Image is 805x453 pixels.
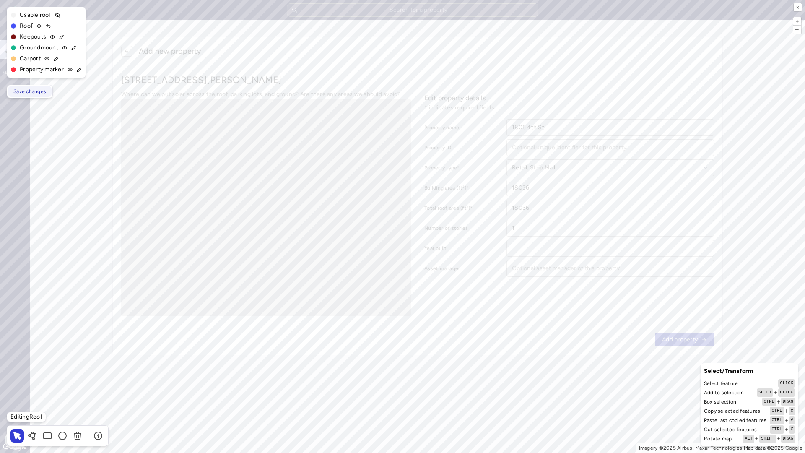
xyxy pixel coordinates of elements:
button: × [794,3,802,11]
span: Keepouts [20,32,46,42]
div: click [778,379,795,388]
span: Box selection [704,398,736,406]
span: Add to selection [704,388,744,397]
button: + [793,17,801,25]
div: drag [781,398,795,406]
div: shift [759,435,776,443]
span: Select feature [704,379,738,388]
div: x [789,425,795,434]
li: Imagery ©2025 Airbus, Maxar Technologies Map data ©2025 Google [639,445,803,451]
span: Select/Transform [704,367,795,376]
button: – [793,26,801,34]
span: Cut selected features [704,425,757,434]
span: Rotate map [704,435,732,443]
div: alt [743,435,754,443]
span: Paste last copied features [704,416,767,424]
div: shift [757,388,774,397]
span: Property marker [20,65,64,74]
div: ctrl [770,416,784,424]
span: Usable roof [20,10,51,20]
button: Save changes [8,86,52,97]
div: click [778,388,795,397]
div: drag [781,435,795,443]
div: c [789,407,795,415]
span: Groundmount [20,43,58,52]
span: Roof [20,21,33,31]
div: ctrl [770,425,784,434]
div: ctrl [762,398,776,406]
span: Carport [20,54,41,63]
div: v [789,416,795,424]
span: Copy selected features [704,407,761,415]
div: Editing Roof [7,412,46,422]
span: Save changes [13,87,46,96]
div: ctrl [770,407,784,415]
